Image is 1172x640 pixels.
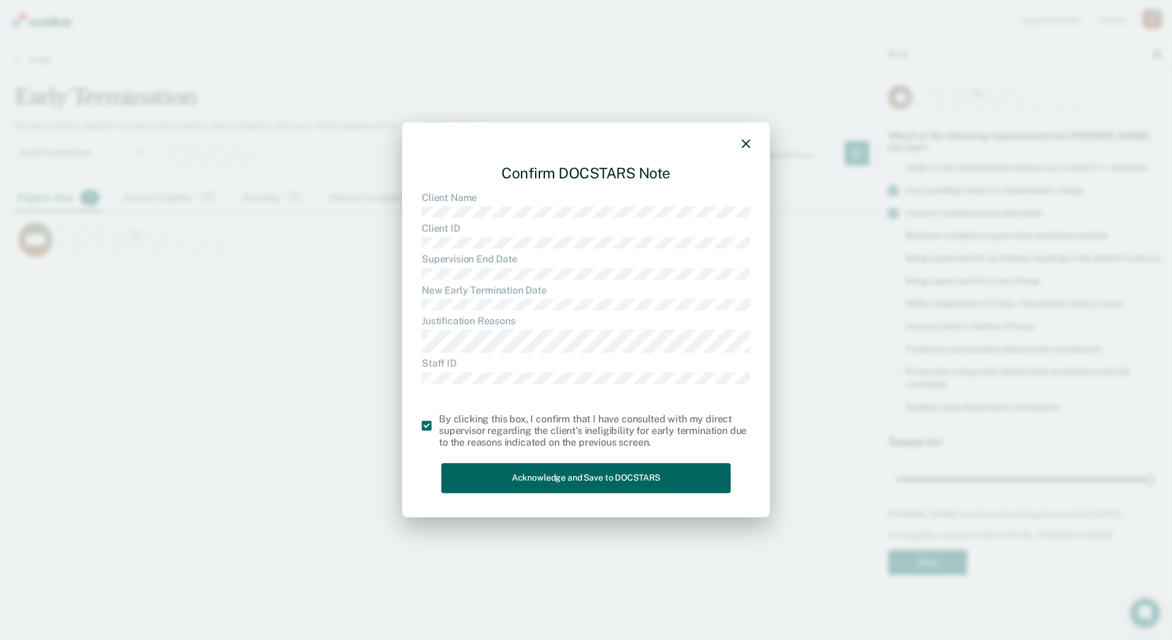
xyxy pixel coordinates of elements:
[439,413,750,449] div: By clicking this box, I confirm that I have consulted with my direct supervisor regarding the cli...
[422,254,750,265] dt: Supervision End Date
[441,463,731,493] button: Acknowledge and Save to DOCSTARS
[422,358,750,370] dt: Staff ID
[422,223,750,235] dt: Client ID
[422,284,750,296] dt: New Early Termination Date
[422,315,750,327] dt: Justification Reasons
[422,192,750,204] dt: Client Name
[422,154,750,192] div: Confirm DOCSTARS Note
